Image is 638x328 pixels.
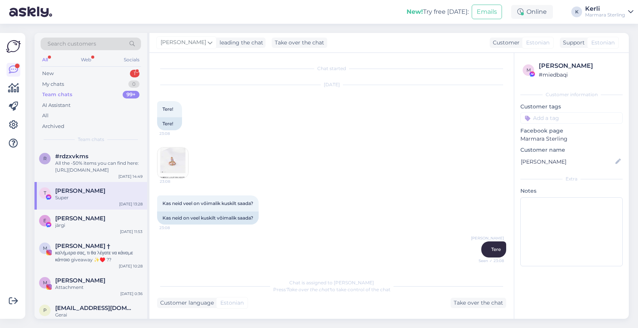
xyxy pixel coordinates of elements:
div: καλήμερα σας, τι θα λέγατε να κάναμε κάποιο giveaway ✨️♥️ ?? [55,249,143,263]
p: Customer name [520,146,623,154]
span: [PERSON_NAME] [161,38,206,47]
div: [PERSON_NAME] [539,61,620,71]
span: m [526,67,531,73]
span: Press to take control of the chat [273,287,390,292]
div: Tere! [157,117,182,130]
span: Tere [491,246,501,252]
div: AI Assistant [42,102,71,109]
span: Seen ✓ 23:08 [475,258,504,264]
span: #rdzxvkms [55,153,89,160]
div: 1 [130,70,139,77]
span: Marita Liepina [55,277,105,284]
span: Tere! [162,106,173,112]
p: Marmara Sterling [520,135,623,143]
div: All [42,112,49,120]
div: Socials [122,55,141,65]
div: järgi [55,222,143,229]
div: [DATE] 20:56 [118,318,143,324]
span: E [43,218,46,223]
span: T [44,190,46,196]
button: Emails [472,5,502,19]
div: [DATE] 14:49 [118,174,143,179]
div: Gerai [55,312,143,318]
div: All [41,55,49,65]
span: Kas neid veel on vőimalik kuskilt saada? [162,200,253,206]
div: Customer [490,39,520,47]
div: [DATE] 10:28 [119,263,143,269]
span: Estonian [526,39,549,47]
div: Super [55,194,143,201]
div: [DATE] 11:53 [120,229,143,235]
input: Add a tag [520,112,623,124]
a: KerliMarmara Sterling [585,6,633,18]
div: Customer language [157,299,214,307]
div: leading the chat [216,39,263,47]
p: Notes [520,187,623,195]
span: Manos Stauroulakis † [55,243,110,249]
div: Kerli [585,6,625,12]
div: Archived [42,123,64,130]
div: Online [511,5,553,19]
div: Team chats [42,91,72,98]
div: [DATE] [157,81,506,88]
div: 99+ [123,91,139,98]
div: [DATE] 0:36 [120,291,143,297]
div: Take over the chat [272,38,327,48]
div: Web [79,55,93,65]
span: Evelin Mänd [55,215,105,222]
span: 23:08 [159,131,188,136]
span: Chat is assigned to [PERSON_NAME] [289,280,374,285]
span: Estonian [220,299,244,307]
div: Kas neid on veel kuskilt võimalik saada? [157,212,259,225]
div: Customer information [520,91,623,98]
span: 23:08 [160,179,189,184]
p: Customer tags [520,103,623,111]
div: # miedbaqi [539,71,620,79]
span: M [43,280,47,285]
span: M [43,245,47,251]
div: Try free [DATE]: [407,7,469,16]
i: 'Take over the chat' [286,287,330,292]
div: 0 [128,80,139,88]
span: 23:08 [159,225,188,231]
div: Extra [520,175,623,182]
img: Attachment [157,148,188,178]
div: Support [560,39,585,47]
span: Team chats [78,136,104,143]
div: K [571,7,582,17]
input: Add name [521,157,614,166]
span: [PERSON_NAME] [471,235,504,241]
span: p [43,307,47,313]
div: Marmara Sterling [585,12,625,18]
div: Attachment [55,284,143,291]
span: Estonian [591,39,615,47]
div: Chat started [157,65,506,72]
span: Search customers [48,40,96,48]
div: Take over the chat [451,298,506,308]
div: My chats [42,80,64,88]
p: Facebook page [520,127,623,135]
div: All the -50% items you can find here: [URL][DOMAIN_NAME] [55,160,143,174]
img: Askly Logo [6,39,21,54]
span: Tambet Kattel [55,187,105,194]
div: New [42,70,54,77]
div: [DATE] 13:28 [119,201,143,207]
b: New! [407,8,423,15]
span: r [43,156,47,161]
span: perlina.miranda@gmail.com [55,305,135,312]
